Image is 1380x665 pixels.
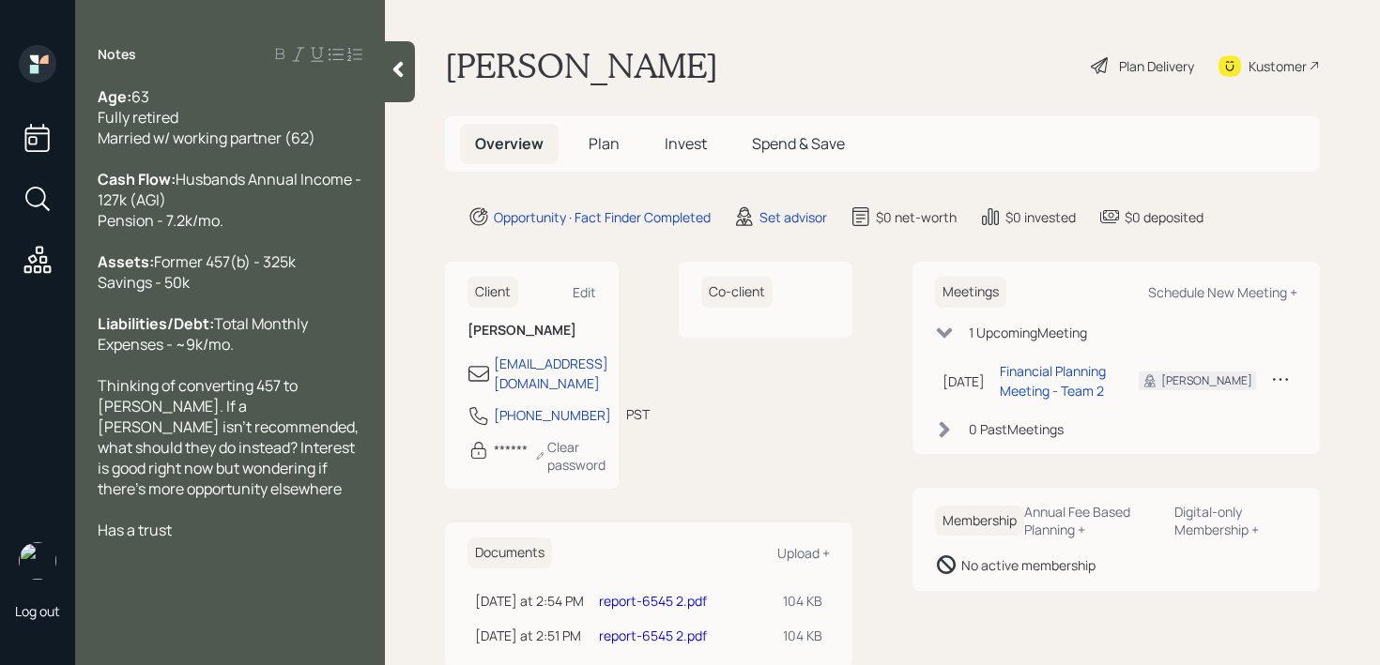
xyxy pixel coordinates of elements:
[599,592,707,610] a: report-6545 2.pdf
[15,602,60,620] div: Log out
[935,277,1006,308] h6: Meetings
[98,375,361,499] span: Thinking of converting 457 to [PERSON_NAME]. If a [PERSON_NAME] isn't recommended, what should th...
[589,133,620,154] span: Plan
[759,207,827,227] div: Set advisor
[876,207,957,227] div: $0 net-worth
[961,555,1096,575] div: No active membership
[1148,283,1297,301] div: Schedule New Meeting +
[935,506,1024,537] h6: Membership
[1024,503,1159,538] div: Annual Fee Based Planning +
[98,251,154,272] span: Assets:
[98,86,131,107] span: Age:
[98,313,214,334] span: Liabilities/Debt:
[475,133,544,154] span: Overview
[783,626,822,645] div: 104 KB
[777,544,830,562] div: Upload +
[468,323,596,339] h6: [PERSON_NAME]
[98,169,364,231] span: Husbands Annual Income - 127k (AGI) Pension - 7.2k/mo.
[1161,372,1252,389] div: [PERSON_NAME]
[98,45,136,64] label: Notes
[445,45,718,86] h1: [PERSON_NAME]
[1174,503,1297,538] div: Digital-only Membership +
[475,626,584,645] div: [DATE] at 2:51 PM
[783,591,822,611] div: 104 KB
[98,251,296,293] span: Former 457(b) - 325k Savings - 50k
[98,86,315,148] span: 63 Fully retired Married w/ working partner (62)
[1005,207,1076,227] div: $0 invested
[1000,361,1109,401] div: Financial Planning Meeting - Team 2
[626,404,650,424] div: PST
[752,133,845,154] span: Spend & Save
[494,405,611,425] div: [PHONE_NUMBER]
[969,323,1087,342] div: 1 Upcoming Meeting
[969,419,1064,439] div: 0 Past Meeting s
[468,277,518,308] h6: Client
[494,207,711,227] div: Opportunity · Fact Finder Completed
[98,169,176,189] span: Cash Flow:
[535,438,610,474] div: Clear password
[1125,207,1204,227] div: $0 deposited
[475,591,584,611] div: [DATE] at 2:54 PM
[468,537,552,568] h6: Documents
[1119,56,1194,76] div: Plan Delivery
[665,133,707,154] span: Invest
[98,313,311,355] span: Total Monthly Expenses - ~9k/mo.
[1249,56,1307,76] div: Kustomer
[494,354,608,393] div: [EMAIL_ADDRESS][DOMAIN_NAME]
[943,371,985,391] div: [DATE]
[573,283,596,301] div: Edit
[701,277,773,308] h6: Co-client
[19,542,56,580] img: retirable_logo.png
[98,520,172,540] span: Has a trust
[599,627,707,644] a: report-6545 2.pdf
